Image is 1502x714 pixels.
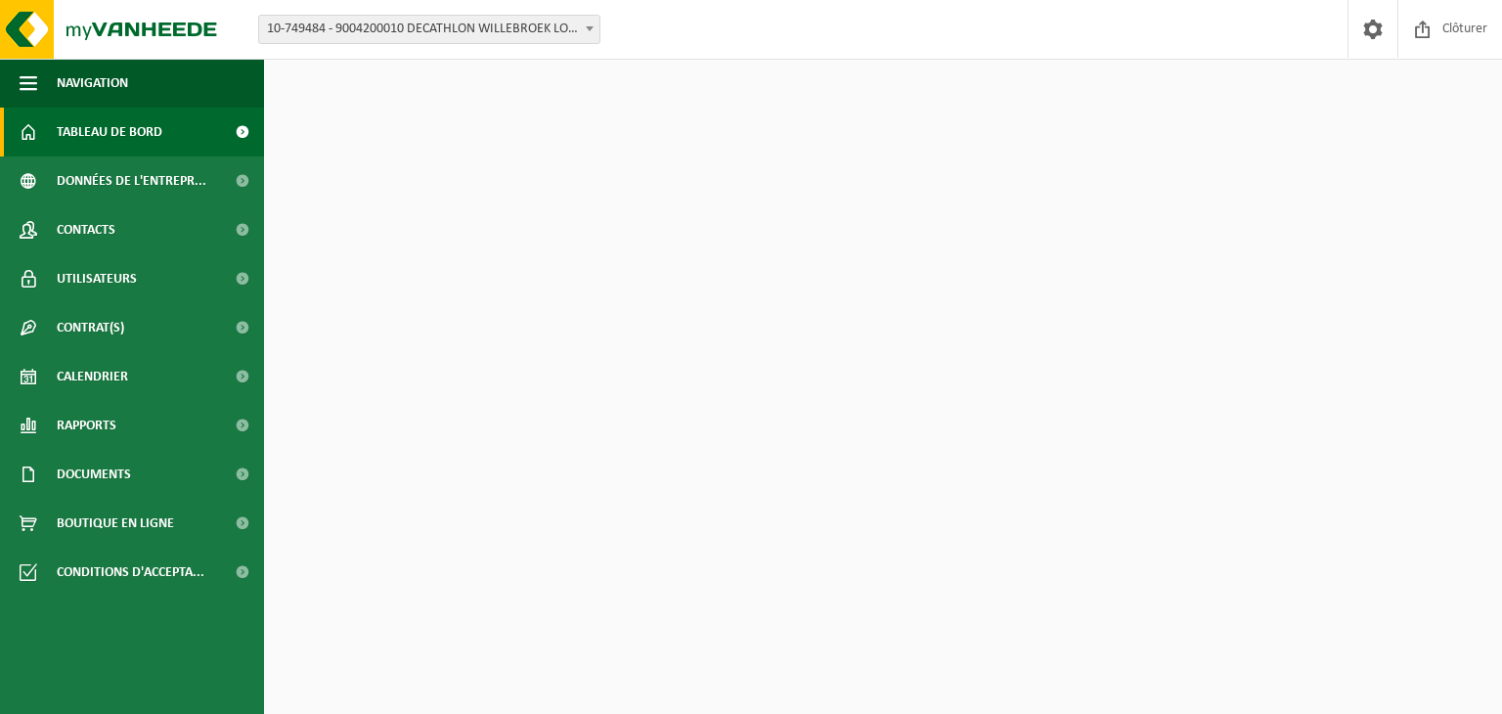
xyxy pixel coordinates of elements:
span: Calendrier [57,352,128,401]
span: Navigation [57,59,128,108]
span: Données de l'entrepr... [57,156,206,205]
span: Tableau de bord [57,108,162,156]
span: Conditions d'accepta... [57,548,204,597]
span: Boutique en ligne [57,499,174,548]
span: 10-749484 - 9004200010 DECATHLON WILLEBROEK LOGISTIEK - WILLEBROEK [259,16,599,43]
span: Rapports [57,401,116,450]
span: Contacts [57,205,115,254]
span: 10-749484 - 9004200010 DECATHLON WILLEBROEK LOGISTIEK - WILLEBROEK [258,15,600,44]
span: Contrat(s) [57,303,124,352]
span: Documents [57,450,131,499]
span: Utilisateurs [57,254,137,303]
